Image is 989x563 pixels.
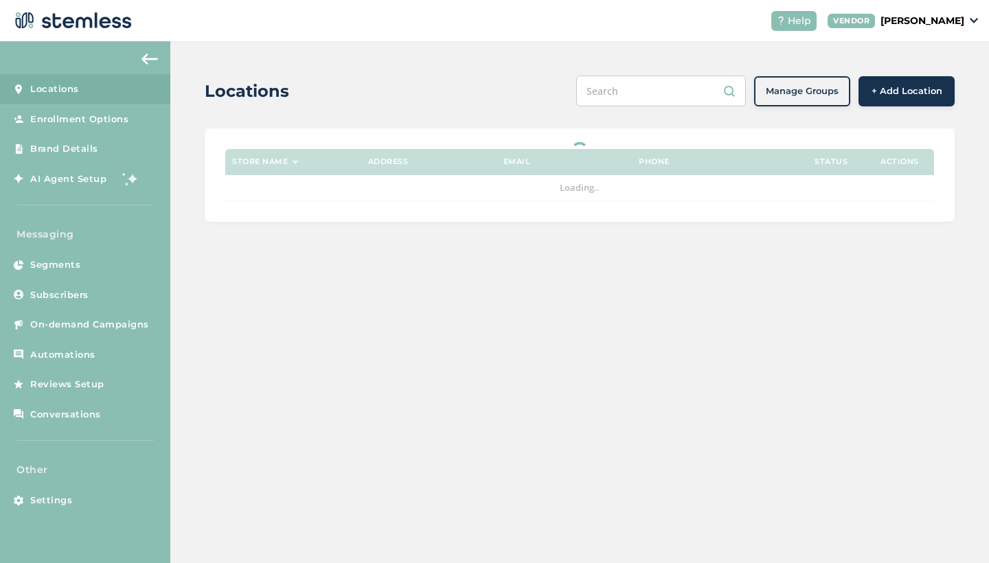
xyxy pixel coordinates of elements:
[30,82,79,96] span: Locations
[777,16,785,25] img: icon-help-white-03924b79.svg
[30,378,104,391] span: Reviews Setup
[859,76,955,106] button: + Add Location
[872,84,942,98] span: + Add Location
[11,7,132,34] img: logo-dark-0685b13c.svg
[205,79,289,104] h2: Locations
[30,318,149,332] span: On-demand Campaigns
[30,288,89,302] span: Subscribers
[30,348,95,362] span: Automations
[970,18,978,23] img: icon_down-arrow-small-66adaf34.svg
[117,165,144,192] img: glitter-stars-b7820f95.gif
[754,76,850,106] button: Manage Groups
[141,54,158,65] img: icon-arrow-back-accent-c549486e.svg
[30,113,128,126] span: Enrollment Options
[828,14,875,28] div: VENDOR
[30,172,106,186] span: AI Agent Setup
[30,494,72,507] span: Settings
[30,258,80,272] span: Segments
[766,84,839,98] span: Manage Groups
[788,14,811,28] span: Help
[30,408,101,422] span: Conversations
[30,142,98,156] span: Brand Details
[576,76,746,106] input: Search
[880,14,964,28] p: [PERSON_NAME]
